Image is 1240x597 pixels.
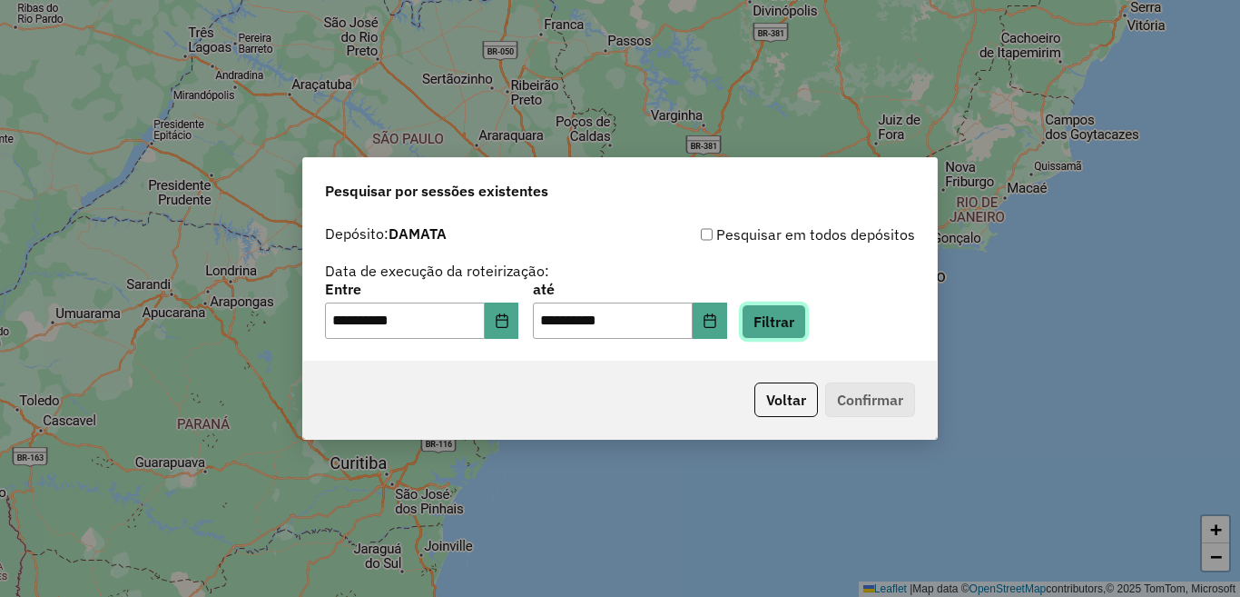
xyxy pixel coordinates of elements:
strong: DAMATA [389,224,447,243]
button: Choose Date [693,303,727,339]
button: Filtrar [742,304,806,339]
label: Entre [325,278,518,300]
label: até [533,278,726,300]
label: Depósito: [325,223,447,244]
span: Pesquisar por sessões existentes [325,180,548,202]
button: Choose Date [485,303,519,339]
button: Voltar [754,383,818,417]
div: Pesquisar em todos depósitos [620,224,915,245]
label: Data de execução da roteirização: [325,260,549,282]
